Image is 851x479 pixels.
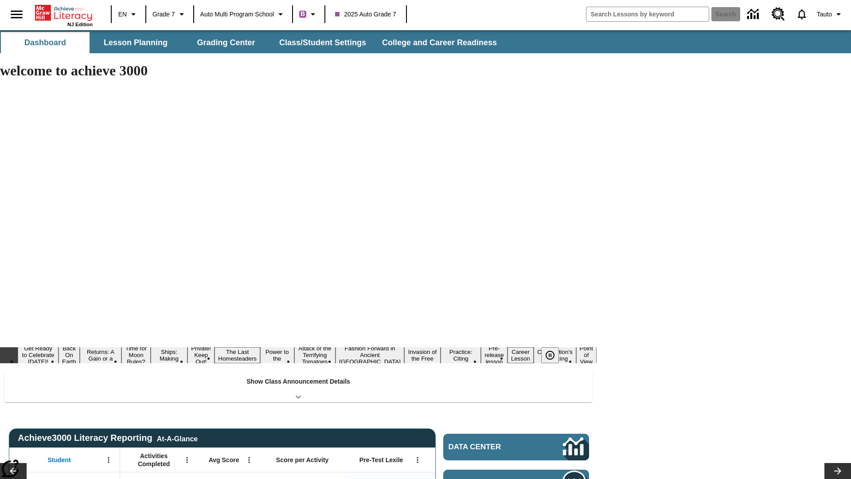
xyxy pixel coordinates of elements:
span: EN [118,10,127,19]
button: Open Menu [242,453,256,467]
input: search field [586,7,709,21]
span: Score per Activity [276,456,329,464]
button: Grading Center [182,32,270,53]
div: Home [35,3,93,27]
span: B [301,8,305,20]
button: Open side menu [4,1,30,27]
button: Slide 16 Point of View [576,344,597,366]
button: Slide 14 Career Lesson [507,347,534,363]
span: Auto Multi program School [200,10,274,19]
button: Slide 9 Attack of the Terrifying Tomatoes [294,344,336,366]
button: Dashboard [1,32,90,53]
span: Achieve3000 Literacy Reporting [18,433,198,443]
button: Slide 6 Private! Keep Out! [187,344,215,366]
a: Data Center [742,2,766,27]
span: Pre-Test Lexile [359,456,403,464]
a: Home [35,4,93,22]
span: Activities Completed [125,452,183,468]
a: Resource Center, Will open in new tab [766,2,790,26]
button: Lesson Planning [91,32,180,53]
button: Slide 4 Time for Moon Rules? [121,344,151,366]
button: Pause [541,347,559,363]
button: Slide 3 Free Returns: A Gain or a Drain? [80,341,121,370]
div: Pause [541,347,568,363]
button: Language: EN, Select a language [114,6,143,22]
span: 2025 Auto Grade 7 [335,10,396,19]
button: Slide 7 The Last Homesteaders [215,347,260,363]
button: Slide 8 Solar Power to the People [260,341,294,370]
button: Profile/Settings [813,6,847,22]
span: Student [48,456,71,464]
button: Open Menu [411,453,424,467]
button: Class/Student Settings [272,32,373,53]
div: Show Class Announcement Details [4,372,592,402]
button: College and Career Readiness [375,32,504,53]
button: Open Menu [102,453,115,467]
span: Tauto [817,10,832,19]
button: Slide 10 Fashion Forward in Ancient Rome [336,344,404,366]
a: Data Center [443,434,589,460]
button: Slide 5 Cruise Ships: Making Waves [151,341,187,370]
div: At-A-Glance [157,433,198,443]
button: Lesson carousel, Next [824,463,851,479]
button: Open Menu [180,453,194,467]
button: Slide 15 The Constitution's Balancing Act [534,341,576,370]
button: Slide 13 Pre-release lesson [481,344,507,366]
span: Data Center [449,443,532,452]
p: Show Class Announcement Details [246,377,350,386]
button: Slide 12 Mixed Practice: Citing Evidence [441,341,481,370]
button: Slide 2 Back On Earth [59,344,80,366]
button: Grade: Grade 7, Select a grade [149,6,191,22]
span: Avg Score [209,456,239,464]
button: Slide 11 The Invasion of the Free CD [404,341,441,370]
a: Notifications [790,3,813,26]
span: NJ Edition [67,22,93,27]
button: School: Auto Multi program School, Select your school [197,6,290,22]
button: Boost Class color is purple. Change class color [296,6,322,22]
span: Grade 7 [152,10,175,19]
button: Slide 1 Get Ready to Celebrate Juneteenth! [18,344,59,366]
